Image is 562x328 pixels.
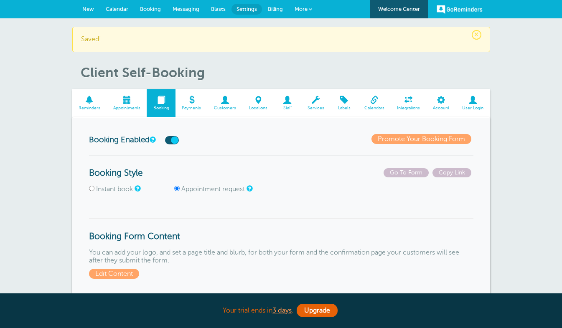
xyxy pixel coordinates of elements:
span: Customers [212,106,239,111]
span: Go To Form [384,168,429,177]
a: Customers create appointments without you needing to approve them. [135,186,140,191]
span: Edit Content [89,269,139,279]
a: Staff [274,89,301,117]
a: Copy Link [432,169,473,176]
a: User Login [456,89,490,117]
a: This switch turns your online booking form on or off. [150,137,155,142]
a: Customers [208,89,243,117]
span: Staff [278,106,297,111]
a: Promote Your Booking Form [371,134,471,144]
a: Integrations [391,89,427,117]
a: Reminders [72,89,107,117]
span: Booking [140,6,161,12]
span: User Login [460,106,486,111]
h3: Booking Enabled [89,134,214,144]
span: Locations [247,106,270,111]
span: Billing [268,6,283,12]
span: Account [431,106,452,111]
label: Instant book [96,185,133,193]
a: Services [301,89,331,117]
span: More [295,6,308,12]
a: Go To Form [384,169,432,176]
span: Calendars [362,106,387,111]
h3: Booking Style [89,168,473,179]
a: Upgrade [297,304,338,317]
a: Edit Content [89,270,141,278]
span: Payments [180,106,203,111]
p: Saved! [81,35,481,43]
label: Appointment request [181,185,245,193]
div: Your trial ends in . [72,302,490,320]
a: Payments [175,89,208,117]
a: Calendars [358,89,391,117]
a: 3 days [272,307,292,314]
span: Messaging [173,6,199,12]
span: Integrations [395,106,422,111]
span: Blasts [211,6,226,12]
a: Appointments [107,89,147,117]
span: Services [305,106,326,111]
a: Account [427,89,456,117]
span: Appointments [111,106,142,111]
span: Calendar [106,6,128,12]
span: Booking [151,106,171,111]
a: Locations [243,89,274,117]
h1: Client Self-Booking [81,65,490,81]
span: New [82,6,94,12]
a: Settings [231,4,262,15]
span: Settings [236,6,257,12]
a: Customers <i>request</i> appointments, giving up to three preferred times. You have to approve re... [247,186,252,191]
h3: Booking Form Content [89,218,473,242]
span: Copy Link [432,168,471,177]
iframe: Resource center [529,295,554,320]
a: Labels [331,89,358,117]
span: Reminders [76,106,103,111]
span: Labels [335,106,353,111]
p: You can add your logo, and set a page title and blurb, for both your form and the confirmation pa... [89,249,473,279]
span: × [472,30,481,40]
